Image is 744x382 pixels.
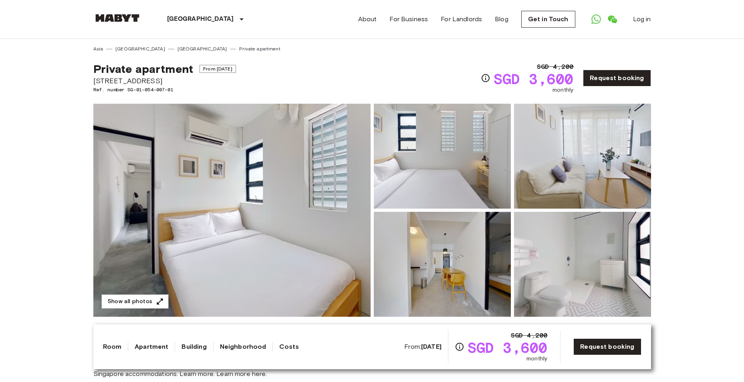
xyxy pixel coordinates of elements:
a: Asia [93,45,103,52]
span: monthly [552,86,573,94]
a: Building [181,342,206,352]
button: Show all photos [101,294,169,309]
a: Room [103,342,122,352]
span: Ref. number SG-01-054-007-01 [93,86,236,93]
a: Open WeChat [604,11,620,27]
svg: Check cost overview for full price breakdown. Please note that discounts apply to new joiners onl... [481,73,490,83]
a: Costs [279,342,299,352]
b: [DATE] [421,343,442,350]
a: Private apartment [239,45,280,52]
a: Neighborhood [220,342,266,352]
span: From [DATE] [200,65,236,73]
span: SGD 3,600 [494,72,573,86]
a: Request booking [583,70,651,86]
a: Blog [495,14,508,24]
a: Request booking [573,338,641,355]
img: Picture of unit SG-01-054-007-01 [514,212,651,317]
img: Picture of unit SG-01-054-007-01 [514,104,651,209]
img: Picture of unit SG-01-054-007-01 [374,212,511,317]
a: [GEOGRAPHIC_DATA] [177,45,227,52]
span: From: [404,342,442,351]
img: Habyt [93,14,141,22]
span: monthly [526,355,547,363]
a: For Business [389,14,428,24]
svg: Check cost overview for full price breakdown. Please note that discounts apply to new joiners onl... [455,342,464,352]
a: Log in [633,14,651,24]
a: [GEOGRAPHIC_DATA] [115,45,165,52]
a: Open WhatsApp [588,11,604,27]
a: Apartment [135,342,168,352]
img: Marketing picture of unit SG-01-054-007-01 [93,104,371,317]
img: Picture of unit SG-01-054-007-01 [374,104,511,209]
a: About [358,14,377,24]
a: Get in Touch [521,11,575,28]
span: SGD 4,200 [511,331,547,340]
span: SGD 3,600 [468,340,547,355]
span: SGD 4,200 [537,62,573,72]
span: [STREET_ADDRESS] [93,76,236,86]
span: Private apartment [93,62,194,76]
span: Theres room for everyone in our bigger 2 bedroom apartments. Also perfect for working professiona... [93,361,651,378]
p: [GEOGRAPHIC_DATA] [167,14,234,24]
a: For Landlords [441,14,482,24]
